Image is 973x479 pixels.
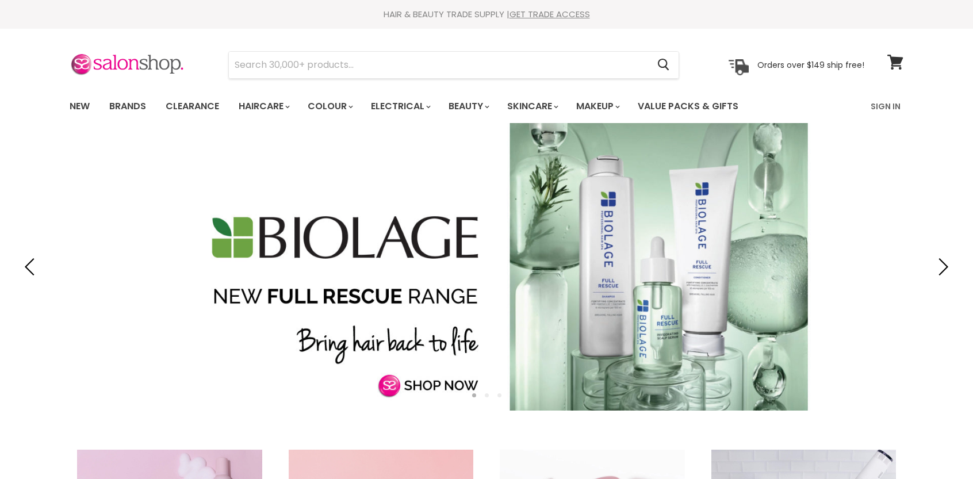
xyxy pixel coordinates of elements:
a: Electrical [362,94,438,118]
button: Next [930,255,953,278]
a: Makeup [568,94,627,118]
a: Colour [299,94,360,118]
li: Page dot 2 [485,393,489,397]
a: Beauty [440,94,496,118]
a: Value Packs & Gifts [629,94,747,118]
nav: Main [55,90,918,123]
a: Haircare [230,94,297,118]
a: GET TRADE ACCESS [510,8,590,20]
input: Search [229,52,648,78]
a: Clearance [157,94,228,118]
a: Sign In [864,94,907,118]
a: Brands [101,94,155,118]
ul: Main menu [61,90,806,123]
p: Orders over $149 ship free! [757,59,864,70]
button: Search [648,52,679,78]
li: Page dot 1 [472,393,476,397]
form: Product [228,51,679,79]
a: New [61,94,98,118]
button: Previous [20,255,43,278]
li: Page dot 3 [497,393,501,397]
div: HAIR & BEAUTY TRADE SUPPLY | [55,9,918,20]
a: Skincare [499,94,565,118]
